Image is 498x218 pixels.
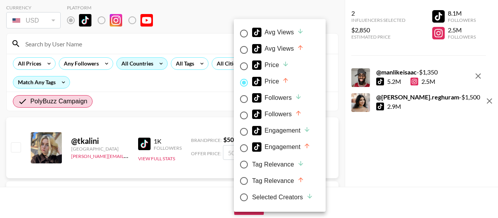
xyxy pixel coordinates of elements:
iframe: Drift Widget Chat Controller [459,179,489,209]
div: Avg Views [252,28,304,37]
div: Engagement [252,126,310,135]
div: Price [252,77,289,86]
div: Followers [252,110,302,119]
div: Engagement [252,142,310,152]
div: Avg Views [252,44,304,53]
div: Selected Creators [252,193,313,202]
div: Tag Relevance [252,160,304,169]
div: Followers [252,93,302,103]
div: Price [252,60,289,70]
div: Tag Relevance [252,176,304,186]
